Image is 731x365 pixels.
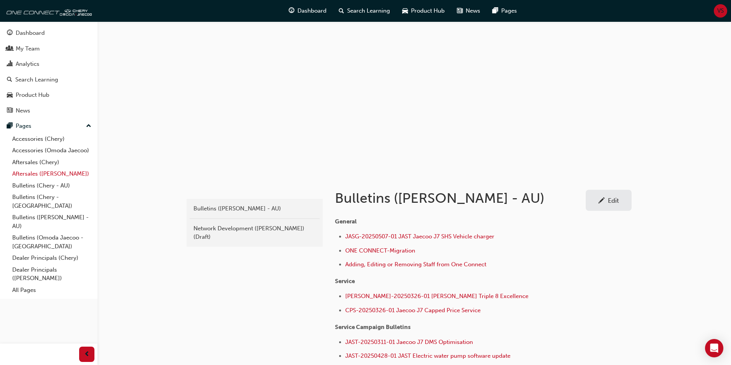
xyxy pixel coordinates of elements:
div: Dashboard [16,29,45,37]
a: Aftersales (Chery) [9,156,94,168]
span: Pages [501,7,517,15]
button: Pages [3,119,94,133]
span: prev-icon [84,350,90,359]
a: Adding, Editing or Removing Staff from One Connect [345,261,486,268]
span: news-icon [457,6,463,16]
span: up-icon [86,121,91,131]
img: oneconnect [4,3,92,18]
a: Product Hub [3,88,94,102]
div: Search Learning [15,75,58,84]
span: Service Campaign Bulletins [335,324,411,331]
span: car-icon [7,92,13,99]
div: Edit [608,197,619,204]
a: news-iconNews [451,3,486,19]
a: [PERSON_NAME]-20250326-01 [PERSON_NAME] Triple 8 Excellence [345,293,528,300]
span: Service [335,278,355,285]
a: Search Learning [3,73,94,87]
a: Dashboard [3,26,94,40]
a: Bulletins (Omoda Jaecoo - [GEOGRAPHIC_DATA]) [9,232,94,252]
a: Aftersales ([PERSON_NAME]) [9,168,94,180]
a: Bulletins ([PERSON_NAME] - AU) [9,212,94,232]
a: car-iconProduct Hub [396,3,451,19]
a: Network Development ([PERSON_NAME]) (Draft) [190,222,320,244]
span: people-icon [7,46,13,52]
div: Open Intercom Messenger [705,339,723,357]
a: Bulletins (Chery - [GEOGRAPHIC_DATA]) [9,191,94,212]
a: JASG-20250507-01 JAST Jaecoo J7 SHS Vehicle charger [345,233,494,240]
a: Bulletins ([PERSON_NAME] - AU) [190,202,320,215]
a: Dealer Principals ([PERSON_NAME]) [9,264,94,284]
span: pages-icon [7,123,13,130]
span: search-icon [7,77,12,83]
a: Edit [586,190,632,211]
a: Accessories (Omoda Jaecoo) [9,145,94,156]
button: VS [714,4,727,18]
div: Pages [16,122,31,130]
span: search-icon [339,6,344,16]
span: guage-icon [289,6,294,16]
span: guage-icon [7,30,13,37]
span: Dashboard [297,7,327,15]
button: DashboardMy TeamAnalyticsSearch LearningProduct HubNews [3,24,94,119]
span: Product Hub [411,7,445,15]
span: Search Learning [347,7,390,15]
a: Bulletins (Chery - AU) [9,180,94,192]
div: Bulletins ([PERSON_NAME] - AU) [193,204,316,213]
a: Analytics [3,57,94,71]
a: JAST-20250428-01 JAST Electric water pump software update [345,352,510,359]
span: car-icon [402,6,408,16]
div: News [16,106,30,115]
h1: Bulletins ([PERSON_NAME] - AU) [335,190,586,207]
a: All Pages [9,284,94,296]
span: VS [717,7,724,15]
div: Product Hub [16,91,49,99]
a: JAST-20250311-01 Jaecoo J7 DMS Optimisation [345,339,473,345]
a: ONE CONNECT-Migration [345,247,415,254]
a: My Team [3,42,94,56]
a: News [3,104,94,118]
a: Dealer Principals (Chery) [9,252,94,264]
a: search-iconSearch Learning [333,3,396,19]
span: pages-icon [492,6,498,16]
span: General [335,218,357,225]
a: Accessories (Chery) [9,133,94,145]
span: pencil-icon [598,197,605,205]
a: guage-iconDashboard [283,3,333,19]
div: Analytics [16,60,39,68]
span: news-icon [7,108,13,114]
div: Network Development ([PERSON_NAME]) (Draft) [193,224,316,241]
a: pages-iconPages [486,3,523,19]
a: CPS-20250326-01 Jaecoo J7 Capped Price Service [345,307,481,314]
div: My Team [16,44,40,53]
span: News [466,7,480,15]
span: chart-icon [7,61,13,68]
